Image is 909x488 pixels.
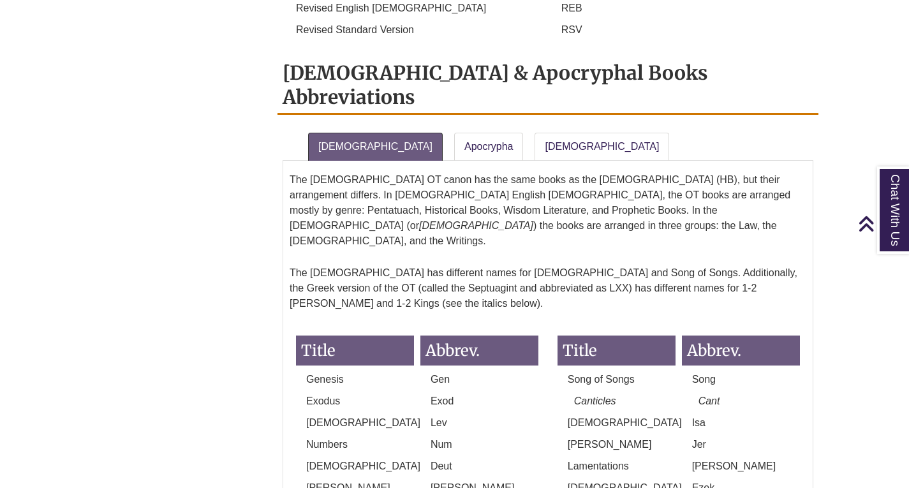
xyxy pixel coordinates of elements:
p: Isa [682,415,800,431]
p: Genesis [296,372,414,387]
h3: Title [558,336,676,366]
p: Exodus [296,394,414,409]
a: Apocrypha [454,133,524,161]
p: The [DEMOGRAPHIC_DATA] OT canon has the same books as the [DEMOGRAPHIC_DATA] (HB), but their arra... [290,167,806,254]
a: [DEMOGRAPHIC_DATA] [308,133,443,161]
h3: Title [296,336,414,366]
p: Jer [682,437,800,452]
p: Lev [420,415,538,431]
p: RSV [551,22,810,38]
p: REB [551,1,810,16]
p: Lamentations [558,459,676,474]
h3: Abbrev. [682,336,800,366]
h3: Abbrev. [420,336,538,366]
p: Exod [420,394,538,409]
p: [PERSON_NAME] [682,459,800,474]
a: [DEMOGRAPHIC_DATA] [535,133,669,161]
p: Song [682,372,800,387]
p: [DEMOGRAPHIC_DATA] [296,459,414,474]
p: Deut [420,459,538,474]
p: The [DEMOGRAPHIC_DATA] has different names for [DEMOGRAPHIC_DATA] and Song of Songs. Additionally... [290,260,806,316]
a: Back to Top [858,215,906,232]
em: [DEMOGRAPHIC_DATA] [419,220,533,231]
p: Numbers [296,437,414,452]
p: [PERSON_NAME] [558,437,676,452]
p: [DEMOGRAPHIC_DATA] [558,415,676,431]
p: Gen [420,372,538,387]
h2: [DEMOGRAPHIC_DATA] & Apocryphal Books Abbreviations [277,57,818,115]
p: Song of Songs [558,372,676,387]
p: Revised English [DEMOGRAPHIC_DATA] [286,1,545,16]
p: Num [420,437,538,452]
em: Cant [698,396,720,406]
p: Revised Standard Version [286,22,545,38]
p: [DEMOGRAPHIC_DATA] [296,415,414,431]
em: Canticles [574,396,616,406]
